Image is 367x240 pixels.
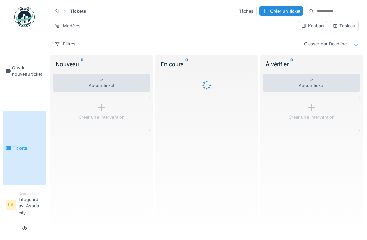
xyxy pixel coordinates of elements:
div: Créer une intervention [78,114,125,121]
div: Tâches [236,6,257,16]
div: À vérifier [266,60,357,68]
span: Tickets [13,145,43,151]
sup: 0 [290,60,293,68]
img: Badge_color-CXgf-gQk.svg [14,7,35,27]
strong: Tickets [67,8,89,14]
a: LA DemandeurLifeguard avl Aspria city [6,191,43,220]
a: Tickets [3,111,46,185]
div: Demandeur [19,191,43,196]
div: Tableau [333,23,355,29]
div: Kanban [301,23,324,29]
div: Créer une intervention [289,114,335,121]
div: Nouveau [56,60,147,68]
li: LA [6,200,16,210]
div: Aucun ticket [53,74,150,92]
div: Modèles [52,21,84,31]
sup: 0 [185,60,188,68]
a: Ouvrir nouveau ticket [3,31,46,111]
li: Lifeguard avl Aspria city [19,191,43,219]
div: En cours [161,60,252,68]
div: Créer un ticket [259,6,303,16]
sup: 0 [81,60,84,68]
div: Classer par Deadline [301,39,350,49]
div: Filtres [52,39,78,49]
span: Ouvrir nouveau ticket [12,64,43,77]
div: Aucun ticket [263,74,360,92]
